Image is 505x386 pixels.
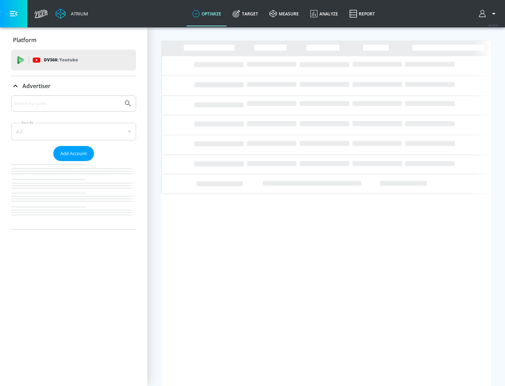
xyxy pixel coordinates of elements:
[14,99,120,108] input: Search by name
[187,1,227,26] a: optimize
[227,1,264,26] a: Target
[44,56,78,64] p: DV360:
[11,30,136,50] div: Platform
[11,161,136,229] nav: list of Advertiser
[60,149,87,158] span: Add Account
[344,1,381,26] a: Report
[11,76,136,96] div: Advertiser
[264,1,304,26] a: measure
[11,95,136,229] div: Advertiser
[304,1,344,26] a: Analyze
[11,49,136,71] div: DV360: Youtube
[488,23,498,27] span: v 4.32.0
[11,123,136,140] div: A-Z
[22,82,50,90] p: Advertiser
[13,36,36,44] p: Platform
[20,120,35,125] label: Sort By
[55,8,88,19] a: Atrium
[59,56,78,64] p: Youtube
[53,146,94,161] button: Add Account
[68,11,88,17] div: Atrium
